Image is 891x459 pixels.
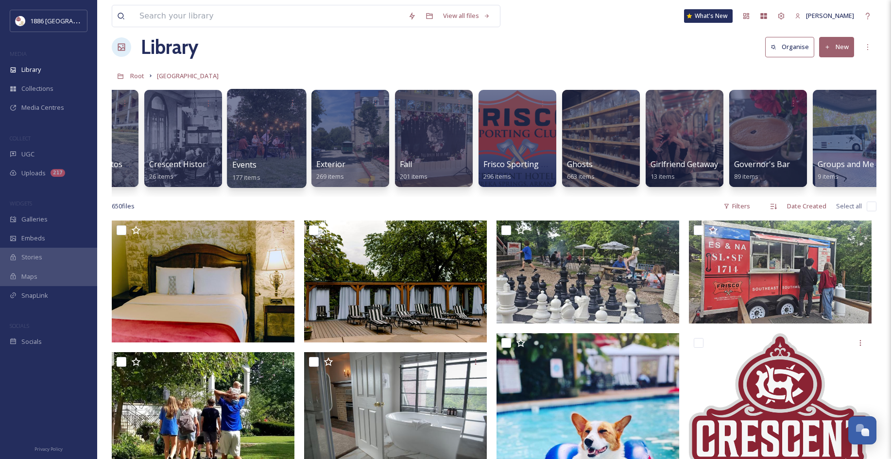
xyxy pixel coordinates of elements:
[719,197,755,216] div: Filters
[135,5,403,27] input: Search your library
[21,150,34,159] span: UGC
[16,16,25,26] img: logos.png
[483,160,557,181] a: Frisco Sporting Club296 items
[734,172,758,181] span: 89 items
[157,70,219,82] a: [GEOGRAPHIC_DATA]
[734,159,790,170] span: Governor's Bar
[34,442,63,454] a: Privacy Policy
[21,103,64,112] span: Media Centres
[130,71,144,80] span: Root
[149,159,238,170] span: Crescent History Photos
[567,160,595,181] a: Ghosts663 items
[400,172,428,181] span: 201 items
[21,337,42,346] span: Socials
[400,160,428,181] a: Fall201 items
[316,160,345,181] a: Exterior269 items
[689,221,872,323] img: 20250510_183243.jpg
[316,159,345,170] span: Exterior
[651,159,718,170] span: Girlfriend Getaway
[149,160,238,181] a: Crescent History Photos26 items
[400,159,412,170] span: Fall
[567,172,595,181] span: 663 items
[790,6,859,25] a: [PERSON_NAME]
[684,9,733,23] a: What's New
[567,159,593,170] span: Ghosts
[157,71,219,80] span: [GEOGRAPHIC_DATA]
[304,221,487,342] img: IMG_2474.jpg
[30,16,107,25] span: 1886 [GEOGRAPHIC_DATA]
[112,202,135,211] span: 650 file s
[51,169,65,177] div: 217
[848,416,876,444] button: Open Chat
[497,221,679,323] img: 20250510_182841.jpg
[819,37,854,57] button: New
[34,446,63,452] span: Privacy Policy
[806,11,854,20] span: [PERSON_NAME]
[232,159,257,170] span: Events
[21,234,45,243] span: Embeds
[651,172,675,181] span: 13 items
[10,322,29,329] span: SOCIALS
[232,172,260,181] span: 177 items
[651,160,718,181] a: Girlfriend Getaway13 items
[765,37,819,57] a: Organise
[438,6,495,25] a: View all files
[21,253,42,262] span: Stories
[232,160,260,182] a: Events177 items
[483,172,511,181] span: 296 items
[21,215,48,224] span: Galleries
[141,33,198,62] a: Library
[782,197,831,216] div: Date Created
[21,291,48,300] span: SnapLink
[112,221,294,342] img: IMG_2266.jpg
[21,84,53,93] span: Collections
[836,202,862,211] span: Select all
[734,160,790,181] a: Governor's Bar89 items
[316,172,344,181] span: 269 items
[818,172,839,181] span: 9 items
[149,172,173,181] span: 26 items
[765,37,814,57] button: Organise
[21,272,37,281] span: Maps
[21,65,41,74] span: Library
[10,50,27,57] span: MEDIA
[66,159,160,170] span: Contest Photos (Seasons)
[21,169,46,178] span: Uploads
[10,200,32,207] span: WIDGETS
[10,135,31,142] span: COLLECT
[66,160,160,181] a: Contest Photos (Seasons)
[130,70,144,82] a: Root
[483,159,557,170] span: Frisco Sporting Club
